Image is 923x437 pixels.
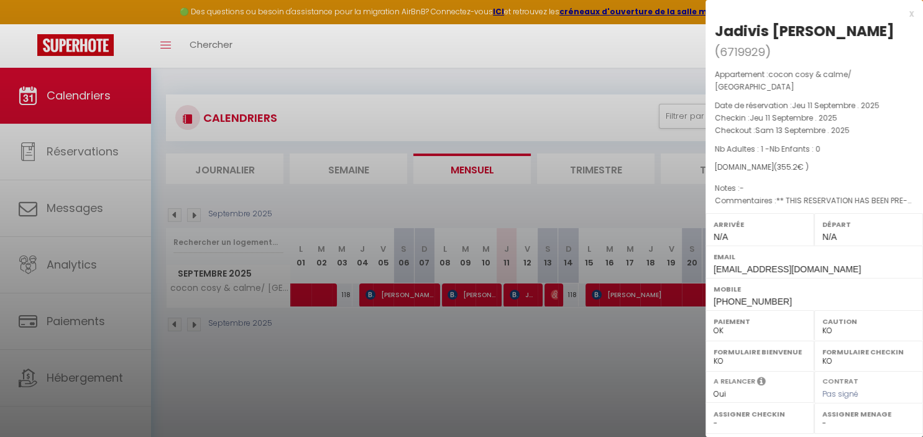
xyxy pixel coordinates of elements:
[822,408,915,420] label: Assigner Menage
[715,69,852,92] span: cocon cosy & calme/ [GEOGRAPHIC_DATA]
[715,43,771,60] span: ( )
[870,381,914,428] iframe: Chat
[777,162,797,172] span: 355.2
[757,376,766,390] i: Sélectionner OUI si vous souhaiter envoyer les séquences de messages post-checkout
[715,21,894,41] div: Jadivis [PERSON_NAME]
[750,113,837,123] span: Jeu 11 Septembre . 2025
[715,68,914,93] p: Appartement :
[822,346,915,358] label: Formulaire Checkin
[792,100,879,111] span: Jeu 11 Septembre . 2025
[715,99,914,112] p: Date de réservation :
[10,5,47,42] button: Ouvrir le widget de chat LiveChat
[715,162,914,173] div: [DOMAIN_NAME]
[715,195,914,207] p: Commentaires :
[714,346,806,358] label: Formulaire Bienvenue
[714,218,806,231] label: Arrivée
[714,408,806,420] label: Assigner Checkin
[720,44,765,60] span: 6719929
[769,144,820,154] span: Nb Enfants : 0
[755,125,850,136] span: Sam 13 Septembre . 2025
[714,315,806,328] label: Paiement
[714,297,792,306] span: [PHONE_NUMBER]
[705,6,914,21] div: x
[822,232,837,242] span: N/A
[822,389,858,399] span: Pas signé
[714,232,728,242] span: N/A
[715,182,914,195] p: Notes :
[740,183,744,193] span: -
[822,376,858,384] label: Contrat
[715,144,820,154] span: Nb Adultes : 1 -
[715,124,914,137] p: Checkout :
[822,315,915,328] label: Caution
[715,112,914,124] p: Checkin :
[714,251,915,263] label: Email
[714,376,755,387] label: A relancer
[822,218,915,231] label: Départ
[714,283,915,295] label: Mobile
[714,264,861,274] span: [EMAIL_ADDRESS][DOMAIN_NAME]
[774,162,809,172] span: ( € )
